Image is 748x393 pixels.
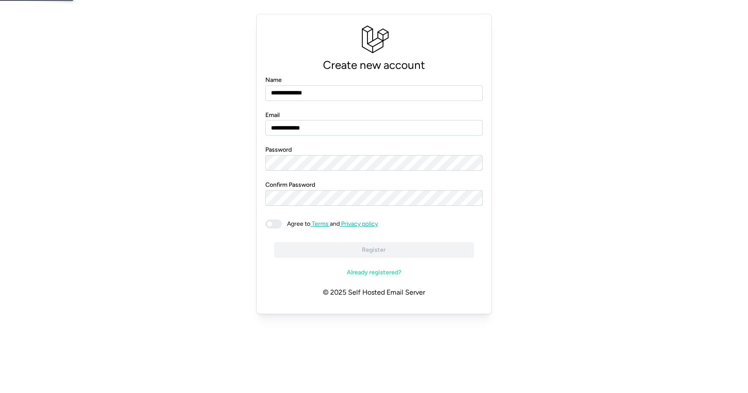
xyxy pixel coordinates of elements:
span: and [282,220,378,228]
label: Confirm Password [265,180,315,190]
a: Already registered? [274,265,474,280]
label: Password [265,145,292,155]
a: Privacy policy [340,220,378,227]
label: Name [265,75,282,85]
a: Terms [310,220,330,227]
span: Already registered? [347,265,401,280]
p: © 2025 Self Hosted Email Server [265,280,483,305]
span: Register [362,243,386,257]
span: Agree to [287,220,310,227]
button: Register [274,242,474,258]
p: Create new account [265,56,483,75]
label: Email [265,110,280,120]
